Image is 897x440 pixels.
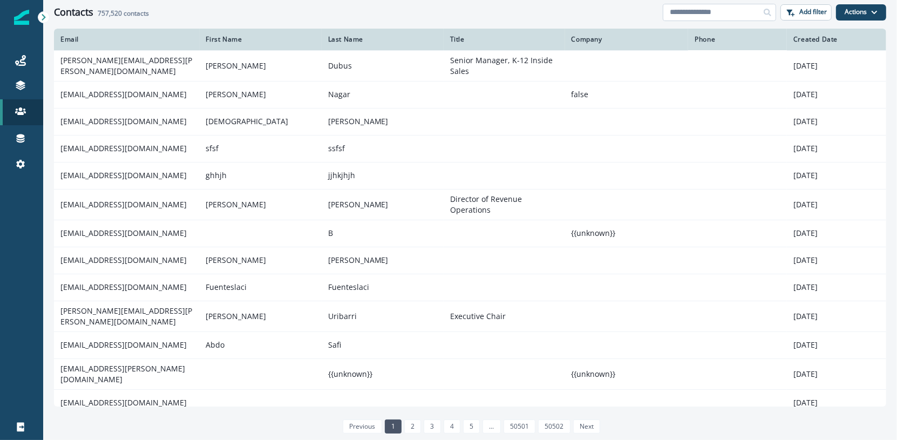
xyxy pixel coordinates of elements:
p: [DATE] [793,282,880,293]
td: {{unknown}} [565,358,689,389]
ul: Pagination [340,419,600,434]
td: {{unknown}} [565,220,689,247]
p: [DATE] [793,311,880,322]
div: Phone [695,35,780,44]
a: Next page [573,419,600,434]
a: Page 1 is your current page [385,419,402,434]
td: [PERSON_NAME] [200,247,322,274]
a: Page 3 [424,419,440,434]
td: sfsf [200,135,322,162]
a: [EMAIL_ADDRESS][PERSON_NAME][DOMAIN_NAME]{{unknown}}{{unknown}}[DATE] [54,358,886,389]
a: [EMAIL_ADDRESS][DOMAIN_NAME][PERSON_NAME][PERSON_NAME]Director of Revenue Operations[DATE] [54,189,886,220]
td: [PERSON_NAME][EMAIL_ADDRESS][PERSON_NAME][DOMAIN_NAME] [54,301,200,331]
a: Page 5 [463,419,480,434]
td: [EMAIL_ADDRESS][DOMAIN_NAME] [54,274,200,301]
td: [PERSON_NAME] [322,189,444,220]
td: Uribarri [322,301,444,331]
td: B [322,220,444,247]
p: Senior Manager, K-12 Inside Sales [450,55,559,77]
td: [EMAIL_ADDRESS][DOMAIN_NAME] [54,331,200,358]
td: [EMAIL_ADDRESS][DOMAIN_NAME] [54,247,200,274]
td: Dubus [322,50,444,81]
a: [EMAIL_ADDRESS][DOMAIN_NAME]ghhjhjjhkjhjh[DATE] [54,162,886,189]
a: Page 4 [444,419,460,434]
a: [PERSON_NAME][EMAIL_ADDRESS][PERSON_NAME][DOMAIN_NAME][PERSON_NAME]DubusSenior Manager, K-12 Insi... [54,50,886,81]
td: [EMAIL_ADDRESS][DOMAIN_NAME] [54,162,200,189]
td: [EMAIL_ADDRESS][DOMAIN_NAME] [54,189,200,220]
a: [EMAIL_ADDRESS][DOMAIN_NAME]sfsfssfsf[DATE] [54,135,886,162]
td: {{unknown}} [322,358,444,389]
div: Email [60,35,193,44]
td: [EMAIL_ADDRESS][PERSON_NAME][DOMAIN_NAME] [54,358,200,389]
td: ghhjh [200,162,322,189]
button: Add filter [780,4,832,21]
td: Fuenteslaci [322,274,444,301]
p: [DATE] [793,60,880,71]
a: [PERSON_NAME][EMAIL_ADDRESS][PERSON_NAME][DOMAIN_NAME][PERSON_NAME]UribarriExecutive Chair[DATE] [54,301,886,331]
td: [PERSON_NAME] [322,108,444,135]
p: [DATE] [793,89,880,100]
td: [PERSON_NAME] [322,247,444,274]
td: [PERSON_NAME] [200,189,322,220]
a: [EMAIL_ADDRESS][DOMAIN_NAME]AbdoSafi[DATE] [54,331,886,358]
td: Nagar [322,81,444,108]
td: [EMAIL_ADDRESS][DOMAIN_NAME] [54,135,200,162]
p: [DATE] [793,255,880,266]
a: Jump forward [483,419,500,434]
td: [EMAIL_ADDRESS][DOMAIN_NAME] [54,220,200,247]
p: [DATE] [793,228,880,239]
a: [EMAIL_ADDRESS][DOMAIN_NAME][PERSON_NAME][PERSON_NAME][DATE] [54,247,886,274]
td: [PERSON_NAME] [200,301,322,331]
p: Executive Chair [450,311,559,322]
p: Director of Revenue Operations [450,194,559,215]
a: Page 2 [404,419,421,434]
td: [EMAIL_ADDRESS][DOMAIN_NAME] [54,108,200,135]
a: [EMAIL_ADDRESS][DOMAIN_NAME]B{{unknown}}[DATE] [54,220,886,247]
td: [EMAIL_ADDRESS][DOMAIN_NAME] [54,389,200,416]
td: Abdo [200,331,322,358]
h2: contacts [98,10,149,17]
td: [DEMOGRAPHIC_DATA] [200,108,322,135]
td: ssfsf [322,135,444,162]
button: Actions [836,4,886,21]
img: Inflection [14,10,29,25]
a: Page 50502 [538,419,570,434]
p: [DATE] [793,143,880,154]
p: [DATE] [793,199,880,210]
td: [PERSON_NAME] [200,81,322,108]
td: false [565,81,689,108]
td: [PERSON_NAME][EMAIL_ADDRESS][PERSON_NAME][DOMAIN_NAME] [54,50,200,81]
p: Add filter [799,8,827,16]
a: Page 50501 [504,419,535,434]
p: [DATE] [793,170,880,181]
div: Last Name [328,35,437,44]
p: [DATE] [793,116,880,127]
td: Fuenteslaci [200,274,322,301]
td: [EMAIL_ADDRESS][DOMAIN_NAME] [54,81,200,108]
div: Company [572,35,682,44]
div: First Name [206,35,315,44]
a: [EMAIL_ADDRESS][DOMAIN_NAME]FuenteslaciFuenteslaci[DATE] [54,274,886,301]
h1: Contacts [54,6,93,18]
td: [PERSON_NAME] [200,50,322,81]
p: [DATE] [793,369,880,380]
td: jjhkjhjh [322,162,444,189]
a: [EMAIL_ADDRESS][DOMAIN_NAME][DATE] [54,389,886,416]
a: [EMAIL_ADDRESS][DOMAIN_NAME][DEMOGRAPHIC_DATA][PERSON_NAME][DATE] [54,108,886,135]
p: [DATE] [793,340,880,350]
div: Title [450,35,559,44]
a: [EMAIL_ADDRESS][DOMAIN_NAME][PERSON_NAME]Nagarfalse[DATE] [54,81,886,108]
div: Created Date [793,35,880,44]
p: [DATE] [793,397,880,408]
span: 757,520 [98,9,122,18]
td: Safi [322,331,444,358]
